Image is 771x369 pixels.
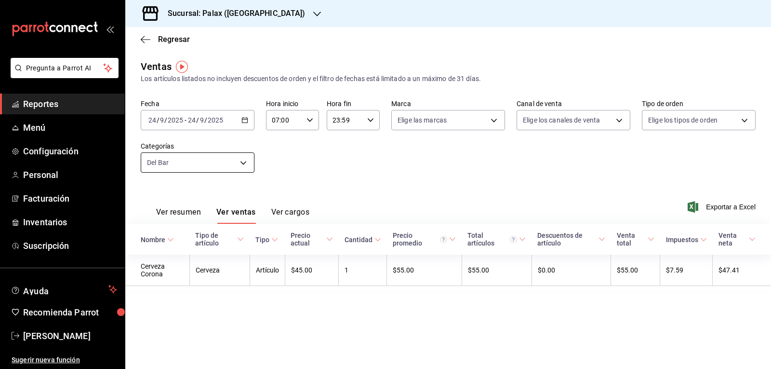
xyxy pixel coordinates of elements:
[327,100,380,107] label: Hora fin
[160,8,306,19] h3: Sucursal: Palax ([GEOGRAPHIC_DATA])
[345,236,381,244] span: Cantidad
[7,70,119,80] a: Pregunta a Parrot AI
[141,59,172,74] div: Ventas
[167,116,184,124] input: ----
[141,143,254,150] label: Categorías
[440,236,447,243] svg: Precio promedio = Total artículos / cantidad
[393,232,447,247] div: Precio promedio
[141,74,756,84] div: Los artículos listados no incluyen descuentos de orden y el filtro de fechas está limitado a un m...
[23,168,117,181] span: Personal
[187,116,196,124] input: --
[23,145,117,158] span: Configuración
[611,255,660,286] td: $55.00
[345,236,372,244] div: Cantidad
[12,355,117,365] span: Sugerir nueva función
[713,255,771,286] td: $47.41
[158,35,190,44] span: Regresar
[156,207,309,224] div: navigation tabs
[266,100,319,107] label: Hora inicio
[666,236,707,244] span: Impuestos
[106,25,114,33] button: open_drawer_menu
[23,216,117,229] span: Inventarios
[271,207,310,224] button: Ver cargos
[718,232,747,247] div: Venta neta
[462,255,532,286] td: $55.00
[23,306,117,319] span: Recomienda Parrot
[147,158,169,167] span: Del Bar
[176,61,188,73] img: Tooltip marker
[23,239,117,252] span: Suscripción
[467,232,526,247] span: Total artículos
[537,232,605,247] span: Descuentos de artículo
[216,207,256,224] button: Ver ventas
[718,232,756,247] span: Venta neta
[617,232,646,247] div: Venta total
[204,116,207,124] span: /
[642,100,756,107] label: Tipo de orden
[23,329,117,342] span: [PERSON_NAME]
[517,100,630,107] label: Canal de venta
[285,255,339,286] td: $45.00
[185,116,186,124] span: -
[11,58,119,78] button: Pregunta a Parrot AI
[195,232,235,247] div: Tipo de artículo
[207,116,224,124] input: ----
[393,232,456,247] span: Precio promedio
[141,35,190,44] button: Regresar
[660,255,713,286] td: $7.59
[250,255,285,286] td: Artículo
[164,116,167,124] span: /
[23,121,117,134] span: Menú
[141,100,254,107] label: Fecha
[255,236,278,244] span: Tipo
[23,97,117,110] span: Reportes
[523,115,600,125] span: Elige los canales de venta
[141,236,174,244] span: Nombre
[255,236,269,244] div: Tipo
[291,232,324,247] div: Precio actual
[156,207,201,224] button: Ver resumen
[189,255,250,286] td: Cerveza
[510,236,517,243] svg: El total artículos considera cambios de precios en los artículos así como costos adicionales por ...
[125,255,189,286] td: Cerveza Corona
[23,192,117,205] span: Facturación
[339,255,387,286] td: 1
[157,116,160,124] span: /
[141,236,165,244] div: Nombre
[23,284,105,295] span: Ayuda
[666,236,698,244] div: Impuestos
[160,116,164,124] input: --
[398,115,447,125] span: Elige las marcas
[291,232,333,247] span: Precio actual
[467,232,517,247] div: Total artículos
[199,116,204,124] input: --
[690,201,756,213] button: Exportar a Excel
[26,63,104,73] span: Pregunta a Parrot AI
[391,100,505,107] label: Marca
[196,116,199,124] span: /
[532,255,611,286] td: $0.00
[617,232,654,247] span: Venta total
[148,116,157,124] input: --
[387,255,462,286] td: $55.00
[195,232,244,247] span: Tipo de artículo
[537,232,596,247] div: Descuentos de artículo
[648,115,718,125] span: Elige los tipos de orden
